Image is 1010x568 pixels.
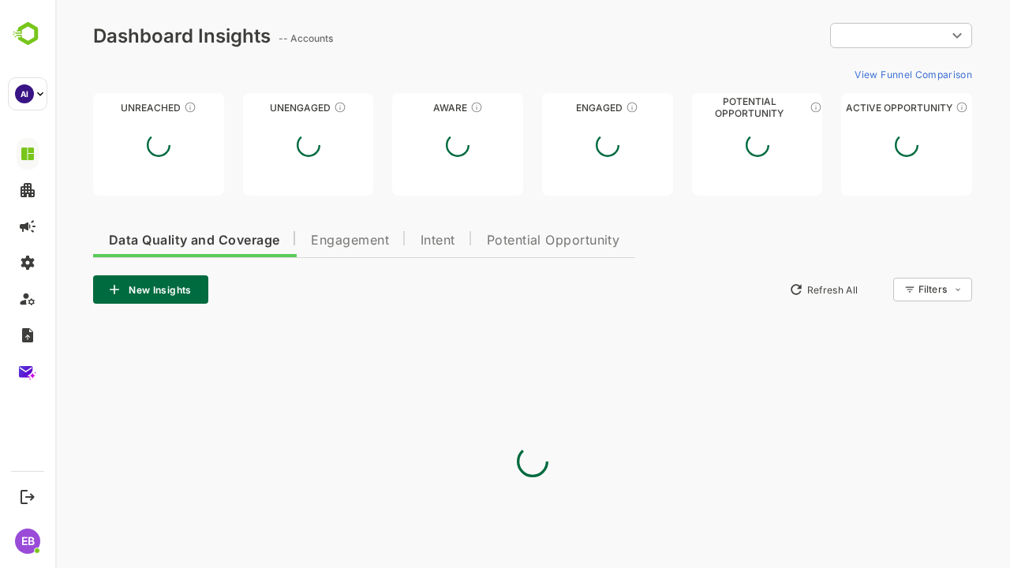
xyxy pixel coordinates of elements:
img: BambooboxLogoMark.f1c84d78b4c51b1a7b5f700c9845e183.svg [8,19,48,49]
div: Potential Opportunity [637,102,768,114]
span: Intent [365,234,400,247]
div: EB [15,529,40,554]
ag: -- Accounts [223,32,282,44]
div: These accounts have open opportunities which might be at any of the Sales Stages [900,101,913,114]
div: Dashboard Insights [38,24,215,47]
span: Data Quality and Coverage [54,234,224,247]
div: Filters [863,283,892,295]
div: Unreached [38,102,169,114]
button: Refresh All [727,277,810,302]
div: Unengaged [188,102,319,114]
div: These accounts have not shown enough engagement and need nurturing [279,101,291,114]
button: Logout [17,486,38,507]
div: Filters [862,275,917,304]
div: Engaged [487,102,618,114]
div: AI [15,84,34,103]
button: New Insights [38,275,153,304]
div: These accounts have not been engaged with for a defined time period [129,101,141,114]
button: View Funnel Comparison [793,62,917,87]
div: These accounts are MQAs and can be passed on to Inside Sales [754,101,767,114]
span: Potential Opportunity [432,234,565,247]
div: Active Opportunity [786,102,917,114]
div: These accounts are warm, further nurturing would qualify them to MQAs [570,101,583,114]
span: Engagement [256,234,334,247]
div: Aware [337,102,468,114]
div: These accounts have just entered the buying cycle and need further nurturing [415,101,428,114]
div: ​ [775,21,917,50]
